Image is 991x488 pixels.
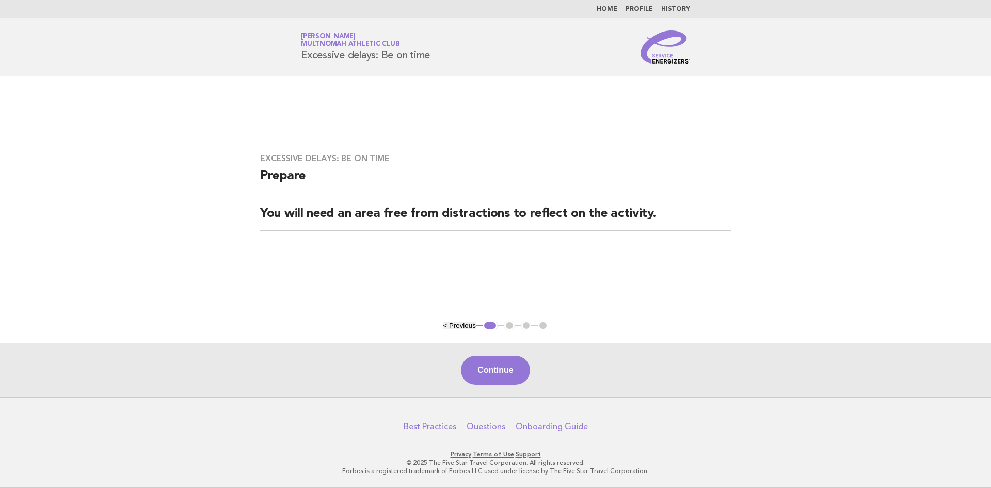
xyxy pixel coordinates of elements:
[260,206,731,231] h2: You will need an area free from distractions to reflect on the activity.
[516,451,541,458] a: Support
[260,168,731,193] h2: Prepare
[451,451,471,458] a: Privacy
[301,41,399,48] span: Multnomah Athletic Club
[180,459,811,467] p: © 2025 The Five Star Travel Corporation. All rights reserved.
[301,33,399,48] a: [PERSON_NAME]Multnomah Athletic Club
[260,153,731,164] h3: Excessive delays: Be on time
[467,421,505,432] a: Questions
[461,356,530,385] button: Continue
[404,421,456,432] a: Best Practices
[180,450,811,459] p: · ·
[180,467,811,475] p: Forbes is a registered trademark of Forbes LLC used under license by The Five Star Travel Corpora...
[626,6,653,12] a: Profile
[661,6,690,12] a: History
[301,34,430,60] h1: Excessive delays: Be on time
[483,321,498,331] button: 1
[473,451,514,458] a: Terms of Use
[641,30,690,64] img: Service Energizers
[597,6,617,12] a: Home
[443,322,475,329] button: < Previous
[516,421,588,432] a: Onboarding Guide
